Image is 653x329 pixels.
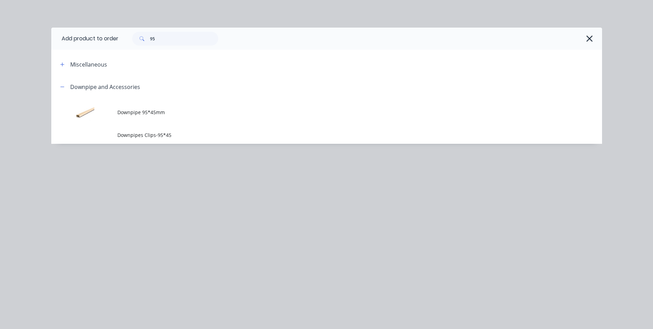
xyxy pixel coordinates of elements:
[70,60,107,69] div: Miscellaneous
[150,32,218,46] input: Search...
[51,28,118,50] div: Add product to order
[70,83,140,91] div: Downpipe and Accessories
[117,109,505,116] span: Downpipe 95*45mm
[117,131,505,139] span: Downpipes Clips-95*45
